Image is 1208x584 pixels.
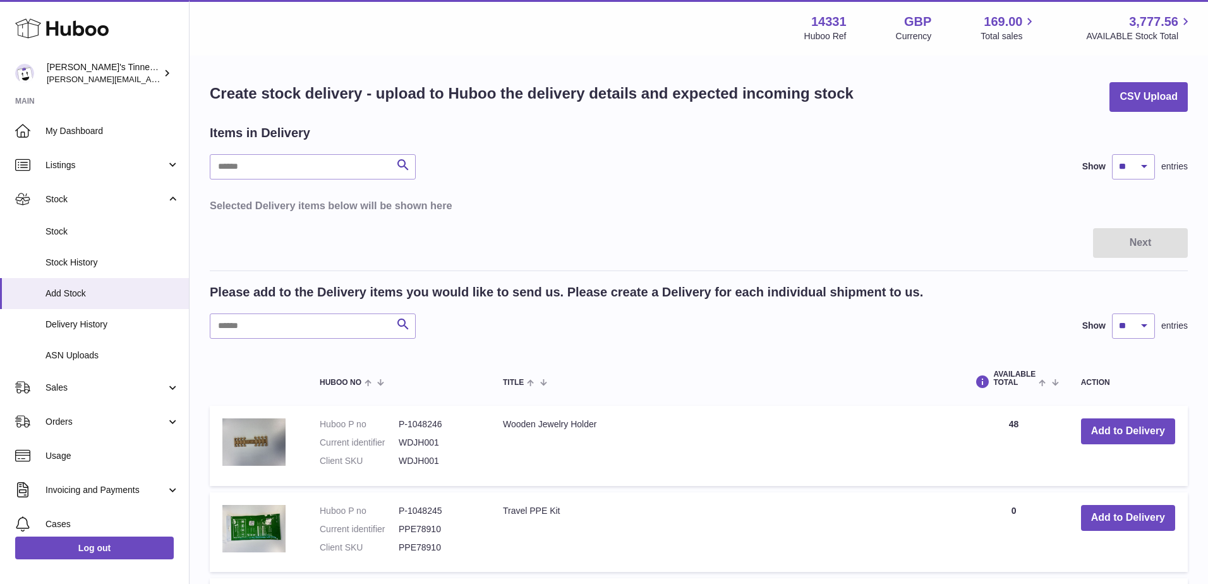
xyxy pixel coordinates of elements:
span: Usage [45,450,179,462]
strong: GBP [904,13,931,30]
span: 3,777.56 [1129,13,1178,30]
span: 169.00 [984,13,1022,30]
span: Stock [45,193,166,205]
div: [PERSON_NAME]'s Tinned Fish Ltd [47,61,160,85]
dd: WDJH001 [399,455,478,467]
button: Add to Delivery [1081,505,1175,531]
span: [PERSON_NAME][EMAIL_ADDRESS][PERSON_NAME][DOMAIN_NAME] [47,74,321,84]
span: Cases [45,518,179,530]
span: Sales [45,382,166,394]
span: Listings [45,159,166,171]
a: Log out [15,537,174,559]
span: Orders [45,416,166,428]
span: ASN Uploads [45,350,179,362]
button: CSV Upload [1109,82,1188,112]
h2: Please add to the Delivery items you would like to send us. Please create a Delivery for each ind... [210,284,923,301]
span: My Dashboard [45,125,179,137]
span: Delivery History [45,319,179,331]
img: Travel PPE Kit [222,505,286,552]
span: Total sales [981,30,1037,42]
span: entries [1161,161,1188,173]
dt: Current identifier [320,437,399,449]
dt: Huboo P no [320,505,399,517]
span: Stock History [45,257,179,269]
dd: P-1048246 [399,418,478,430]
td: Wooden Jewelry Holder [490,406,959,486]
dt: Client SKU [320,455,399,467]
label: Show [1082,320,1106,332]
td: Travel PPE Kit [490,492,959,573]
span: AVAILABLE Stock Total [1086,30,1193,42]
td: 0 [959,492,1068,573]
dt: Huboo P no [320,418,399,430]
dd: PPE78910 [399,542,478,554]
h3: Selected Delivery items below will be shown here [210,198,1188,212]
span: Title [503,379,524,387]
h1: Create stock delivery - upload to Huboo the delivery details and expected incoming stock [210,83,854,104]
strong: 14331 [811,13,847,30]
span: AVAILABLE Total [993,370,1036,387]
span: Add Stock [45,288,179,300]
span: Stock [45,226,179,238]
div: Currency [896,30,932,42]
a: 3,777.56 AVAILABLE Stock Total [1086,13,1193,42]
span: Invoicing and Payments [45,484,166,496]
span: entries [1161,320,1188,332]
label: Show [1082,161,1106,173]
span: Huboo no [320,379,361,387]
img: Wooden Jewelry Holder [222,418,286,466]
div: Action [1081,379,1175,387]
button: Add to Delivery [1081,418,1175,444]
dd: PPE78910 [399,523,478,535]
dd: WDJH001 [399,437,478,449]
img: peter.colbert@hubbo.com [15,64,34,83]
h2: Items in Delivery [210,125,310,142]
dt: Current identifier [320,523,399,535]
div: Huboo Ref [804,30,847,42]
dt: Client SKU [320,542,399,554]
td: 48 [959,406,1068,486]
a: 169.00 Total sales [981,13,1037,42]
dd: P-1048245 [399,505,478,517]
